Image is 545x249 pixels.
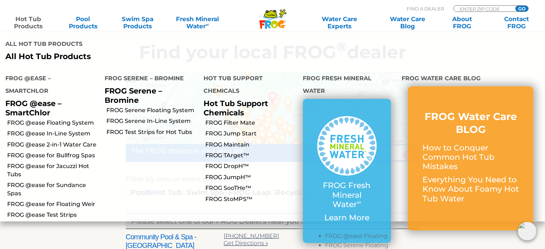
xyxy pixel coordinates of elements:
a: FROG JumpH™ [205,173,297,181]
a: Hot TubProducts [7,15,49,30]
a: AboutFROG [441,15,483,30]
h4: Hot Tub Support Chemicals [204,72,292,99]
h3: FROG Water Care BLOG [422,110,519,136]
a: PoolProducts [62,15,104,30]
a: FROG @ease for Jacuzzi Hot Tubs [7,162,99,178]
p: Find A Dealer [407,5,444,12]
img: openIcon [518,222,536,240]
a: All Hot Tub Products [5,52,267,61]
a: [PHONE_NUMBER] [224,233,279,239]
a: FROG DropH™ [205,162,297,170]
h4: FROG Fresh Mineral Water [303,72,391,99]
h4: All Hot Tub Products [5,38,267,52]
a: FROG Serene Floating System [106,106,199,114]
a: FROG @ease for Sundance Spas [7,181,99,197]
a: Fresh MineralWater∞ [171,15,224,30]
input: Zip Code Form [459,6,507,12]
a: FROG Filter Mate [205,119,297,127]
li: FROG @ease Floating [325,233,419,242]
p: FROG Fresh Mineral Water [317,181,377,209]
a: Water CareExperts [305,15,374,30]
a: FROG Jump Start [205,130,297,138]
a: Hot Tub Support Chemicals [204,99,268,117]
a: FROG @ease for Bullfrog Spas [7,152,99,159]
a: FROG TArget™ [205,152,297,159]
sup: ∞ [205,22,209,27]
a: FROG Fresh Mineral Water∞ Learn More [317,116,377,226]
a: FROG @ease 2-in-1 Water Care [7,141,99,149]
h4: FROG @ease – SmartChlor [5,72,94,99]
a: FROG SooTHe™ [205,184,297,192]
p: Learn More [317,213,377,222]
a: ContactFROG [496,15,538,30]
a: FROG @ease In-Line System [7,130,99,138]
a: FROG Water Care BLOG How to Conquer Common Hot Tub Mistakes Everything You Need to Know About Foa... [422,110,519,207]
a: FROG Serene In-Line System [106,117,199,125]
a: FROG @ease Floating System [7,119,99,127]
a: FROG @ease for Floating Weir [7,200,99,208]
a: Get Directions » [224,240,268,246]
h4: FROG Water Care Blog [402,72,540,86]
a: Water CareBlog [386,15,429,30]
p: How to Conquer Common Hot Tub Mistakes [422,143,519,172]
a: FROG @ease Test Strips [7,211,99,219]
a: FROG Test Strips for Hot Tubs [106,128,199,136]
h4: FROG Serene – Bromine [105,72,193,86]
p: FROG Serene – Bromine [105,86,193,104]
input: GO [515,6,528,11]
p: Everything You Need to Know About Foamy Hot Tub Water [422,175,519,203]
a: FROG StoMPS™ [205,195,297,203]
a: Swim SpaProducts [116,15,159,30]
a: FROG Maintain [205,141,297,149]
p: FROG @ease – SmartChlor [5,99,94,117]
sup: ∞ [357,198,361,206]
